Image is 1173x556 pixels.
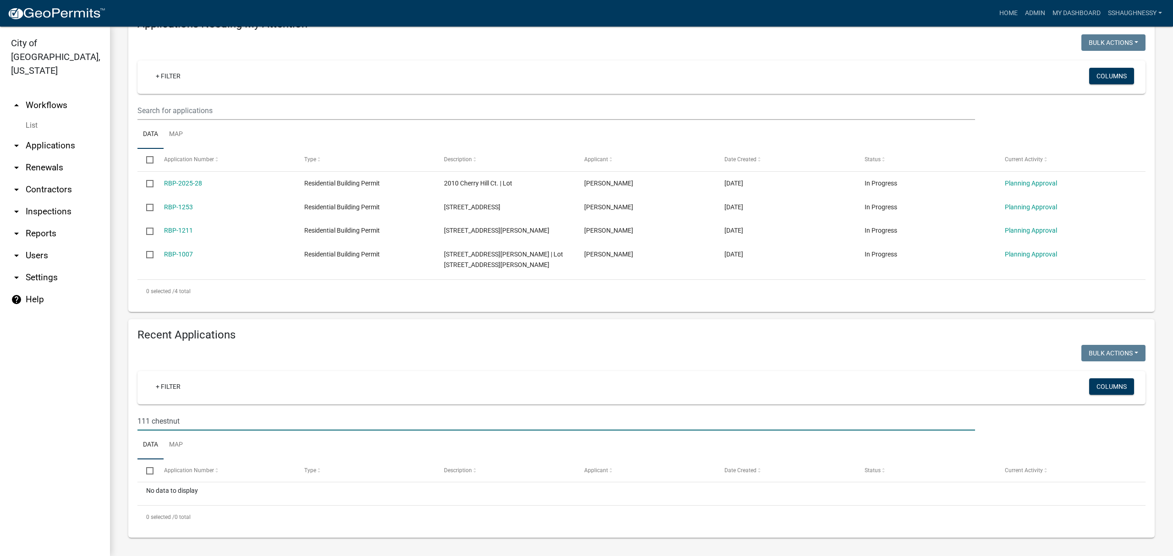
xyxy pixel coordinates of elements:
[137,431,164,460] a: Data
[1089,68,1134,84] button: Columns
[137,328,1146,342] h4: Recent Applications
[1005,203,1057,211] a: Planning Approval
[137,412,975,431] input: Search for applications
[716,149,856,171] datatable-header-cell: Date Created
[164,431,188,460] a: Map
[304,227,380,234] span: Residential Building Permit
[146,514,175,520] span: 0 selected /
[137,506,1146,529] div: 0 total
[576,149,716,171] datatable-header-cell: Applicant
[11,206,22,217] i: arrow_drop_down
[865,180,897,187] span: In Progress
[11,228,22,239] i: arrow_drop_down
[164,227,193,234] a: RBP-1211
[11,140,22,151] i: arrow_drop_down
[865,251,897,258] span: In Progress
[295,149,435,171] datatable-header-cell: Type
[435,459,576,481] datatable-header-cell: Description
[1081,34,1146,51] button: Bulk Actions
[584,467,608,474] span: Applicant
[865,467,881,474] span: Status
[584,251,633,258] span: greg furnish
[584,203,633,211] span: Robyn Wall
[164,120,188,149] a: Map
[304,467,316,474] span: Type
[11,100,22,111] i: arrow_drop_up
[584,156,608,163] span: Applicant
[856,459,996,481] datatable-header-cell: Status
[11,294,22,305] i: help
[996,149,1136,171] datatable-header-cell: Current Activity
[1005,156,1043,163] span: Current Activity
[164,203,193,211] a: RBP-1253
[137,482,1146,505] div: No data to display
[1021,5,1049,22] a: Admin
[304,203,380,211] span: Residential Building Permit
[865,156,881,163] span: Status
[11,250,22,261] i: arrow_drop_down
[584,180,633,187] span: Danielle M. Bowen
[137,149,155,171] datatable-header-cell: Select
[1005,227,1057,234] a: Planning Approval
[295,459,435,481] datatable-header-cell: Type
[137,459,155,481] datatable-header-cell: Select
[1104,5,1166,22] a: sshaughnessy
[444,180,512,187] span: 2010 Cherry Hill Ct. | Lot
[1005,467,1043,474] span: Current Activity
[11,162,22,173] i: arrow_drop_down
[1089,378,1134,395] button: Columns
[435,149,576,171] datatable-header-cell: Description
[724,180,743,187] span: 01/29/2025
[856,149,996,171] datatable-header-cell: Status
[865,203,897,211] span: In Progress
[1005,180,1057,187] a: Planning Approval
[444,156,472,163] span: Description
[164,156,214,163] span: Application Number
[1081,345,1146,361] button: Bulk Actions
[304,180,380,187] span: Residential Building Permit
[137,120,164,149] a: Data
[304,251,380,258] span: Residential Building Permit
[584,227,633,234] span: Madison McGuigan
[1049,5,1104,22] a: My Dashboard
[444,467,472,474] span: Description
[724,467,756,474] span: Date Created
[164,251,193,258] a: RBP-1007
[724,227,743,234] span: 06/14/2024
[137,280,1146,303] div: 4 total
[11,272,22,283] i: arrow_drop_down
[155,459,295,481] datatable-header-cell: Application Number
[724,203,743,211] span: 07/16/2024
[576,459,716,481] datatable-header-cell: Applicant
[146,288,175,294] span: 0 selected /
[137,101,975,120] input: Search for applications
[304,156,316,163] span: Type
[444,227,549,234] span: 1952 Fisher Lane | Lot 13
[164,180,202,187] a: RBP-2025-28
[11,184,22,195] i: arrow_drop_down
[865,227,897,234] span: In Progress
[164,467,214,474] span: Application Number
[996,459,1136,481] datatable-header-cell: Current Activity
[716,459,856,481] datatable-header-cell: Date Created
[724,156,756,163] span: Date Created
[724,251,743,258] span: 03/05/2024
[444,203,500,211] span: 5500 Buckthorne Dr | Lot
[996,5,1021,22] a: Home
[148,68,188,84] a: + Filter
[444,251,563,268] span: 5616 Bailey Grant Rd. | Lot 412 old stoner place
[155,149,295,171] datatable-header-cell: Application Number
[148,378,188,395] a: + Filter
[1005,251,1057,258] a: Planning Approval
